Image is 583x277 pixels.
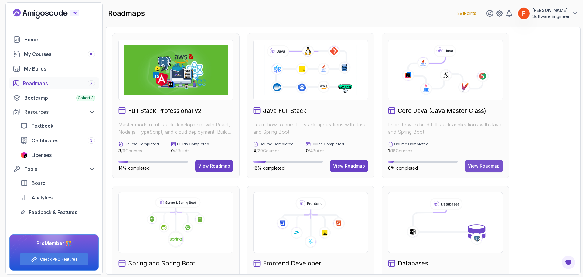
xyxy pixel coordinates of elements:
[17,120,99,132] a: textbook
[24,94,95,102] div: Bootcamp
[124,45,228,95] img: Full Stack Professional v2
[330,160,368,172] button: View Roadmap
[17,134,99,147] a: certificates
[32,137,58,144] span: Certificates
[24,165,95,173] div: Tools
[398,106,486,115] h2: Core Java (Java Master Class)
[259,142,294,147] p: Course Completed
[90,81,93,86] span: 7
[263,259,321,268] h2: Frontend Developer
[388,148,390,153] span: 1
[124,142,159,147] p: Course Completed
[253,121,368,136] p: Learn how to build full stack applications with Java and Spring Boot
[31,151,52,159] span: Licenses
[263,106,306,115] h2: Java Full Stack
[31,122,53,130] span: Textbook
[561,255,576,270] button: Open Feedback Button
[518,7,578,19] button: user profile image[PERSON_NAME]Software Engineer
[9,164,99,175] button: Tools
[388,121,503,136] p: Learn how to build full stack applications with Java and Spring Boot
[9,63,99,75] a: builds
[24,108,95,116] div: Resources
[24,65,95,72] div: My Builds
[9,77,99,89] a: roadmaps
[17,206,99,218] a: feedback
[253,148,294,154] p: / 29 Courses
[195,160,233,172] button: View Roadmap
[24,50,95,58] div: My Courses
[17,192,99,204] a: analytics
[9,92,99,104] a: bootcamp
[465,160,503,172] button: View Roadmap
[253,148,256,153] span: 4
[24,36,95,43] div: Home
[198,163,230,169] div: View Roadmap
[388,148,428,154] p: / 18 Courses
[518,8,530,19] img: user profile image
[398,259,428,268] h2: Databases
[118,165,150,171] span: 14% completed
[388,165,418,171] span: 8% completed
[457,10,476,16] p: 291 Points
[90,138,93,143] span: 3
[32,194,53,201] span: Analytics
[253,165,285,171] span: 18% completed
[29,209,77,216] span: Feedback & Features
[9,48,99,60] a: courses
[90,52,94,57] span: 10
[78,95,94,100] span: Cohort 3
[118,148,159,154] p: / 6 Courses
[532,13,570,19] p: Software Engineer
[306,148,309,153] span: 0
[532,7,570,13] p: [PERSON_NAME]
[19,253,89,265] button: Check PRO Features
[108,9,145,18] h2: roadmaps
[9,106,99,117] button: Resources
[20,152,28,158] img: jetbrains icon
[32,179,46,187] span: Board
[394,142,428,147] p: Course Completed
[312,142,344,147] p: Builds Completed
[40,257,77,262] a: Check PRO Features
[306,148,344,154] p: / 4 Builds
[118,148,121,153] span: 3
[23,80,95,87] div: Roadmaps
[17,149,99,161] a: licenses
[333,163,365,169] div: View Roadmap
[468,163,500,169] div: View Roadmap
[17,177,99,189] a: board
[171,148,209,154] p: / 3 Builds
[128,106,202,115] h2: Full Stack Professional v2
[171,148,174,153] span: 0
[118,121,233,136] p: Master modern full-stack development with React, Node.js, TypeScript, and cloud deployment. Build...
[13,9,93,19] a: Landing page
[9,33,99,46] a: home
[128,259,195,268] h2: Spring and Spring Boot
[177,142,209,147] p: Builds Completed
